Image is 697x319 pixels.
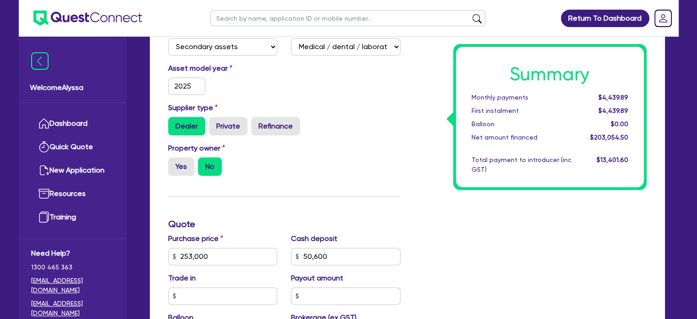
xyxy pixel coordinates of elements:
[168,218,401,229] h3: Quote
[168,143,225,154] label: Property owner
[465,106,578,116] div: First instalment
[590,134,628,141] span: $203,054.50
[465,93,578,102] div: Monthly payments
[465,155,578,174] div: Total payment to introducer (inc GST)
[209,117,247,135] label: Private
[33,11,142,26] img: quest-connect-logo-blue
[38,141,49,152] img: quick-quote
[596,156,628,163] span: $13,401.60
[168,233,223,244] label: Purchase price
[291,233,337,244] label: Cash deposit
[465,119,578,129] div: Balloon
[38,165,49,176] img: new-application
[598,94,628,101] span: $4,439.89
[210,10,485,26] input: Search by name, application ID or mobile number...
[38,188,49,199] img: resources
[168,117,205,135] label: Dealer
[31,182,114,206] a: Resources
[31,159,114,182] a: New Application
[251,117,300,135] label: Refinance
[31,135,114,159] a: Quick Quote
[31,299,114,318] a: [EMAIL_ADDRESS][DOMAIN_NAME]
[31,206,114,229] a: Training
[31,263,114,272] span: 1300 465 363
[38,212,49,223] img: training
[31,248,114,259] span: Need Help?
[31,52,49,70] img: icon-menu-close
[168,273,196,284] label: Trade in
[168,102,218,113] label: Supplier type
[598,107,628,114] span: $4,439.89
[168,157,194,176] label: Yes
[198,157,222,176] label: No
[472,63,628,85] h1: Summary
[610,120,628,128] span: $0.00
[30,82,115,93] span: Welcome Alyssa
[651,6,675,30] a: Dropdown toggle
[465,133,578,142] div: Net amount financed
[561,10,649,27] a: Return To Dashboard
[161,63,285,74] label: Asset model year
[31,276,114,295] a: [EMAIL_ADDRESS][DOMAIN_NAME]
[291,273,343,284] label: Payout amount
[31,112,114,135] a: Dashboard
